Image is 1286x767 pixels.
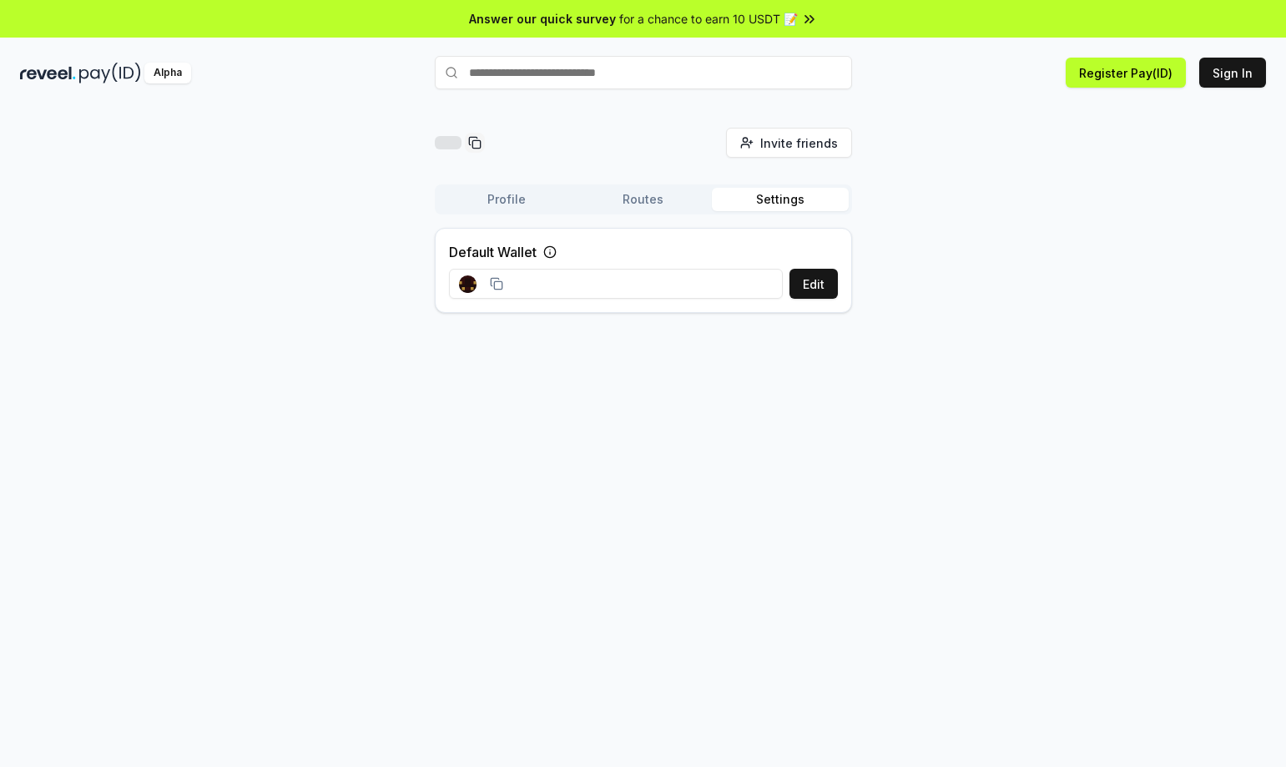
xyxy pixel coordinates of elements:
[575,188,712,211] button: Routes
[1199,58,1266,88] button: Sign In
[789,269,838,299] button: Edit
[760,134,838,152] span: Invite friends
[438,188,575,211] button: Profile
[79,63,141,83] img: pay_id
[144,63,191,83] div: Alpha
[1066,58,1186,88] button: Register Pay(ID)
[20,63,76,83] img: reveel_dark
[726,128,852,158] button: Invite friends
[469,10,616,28] span: Answer our quick survey
[449,242,537,262] label: Default Wallet
[712,188,849,211] button: Settings
[619,10,798,28] span: for a chance to earn 10 USDT 📝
